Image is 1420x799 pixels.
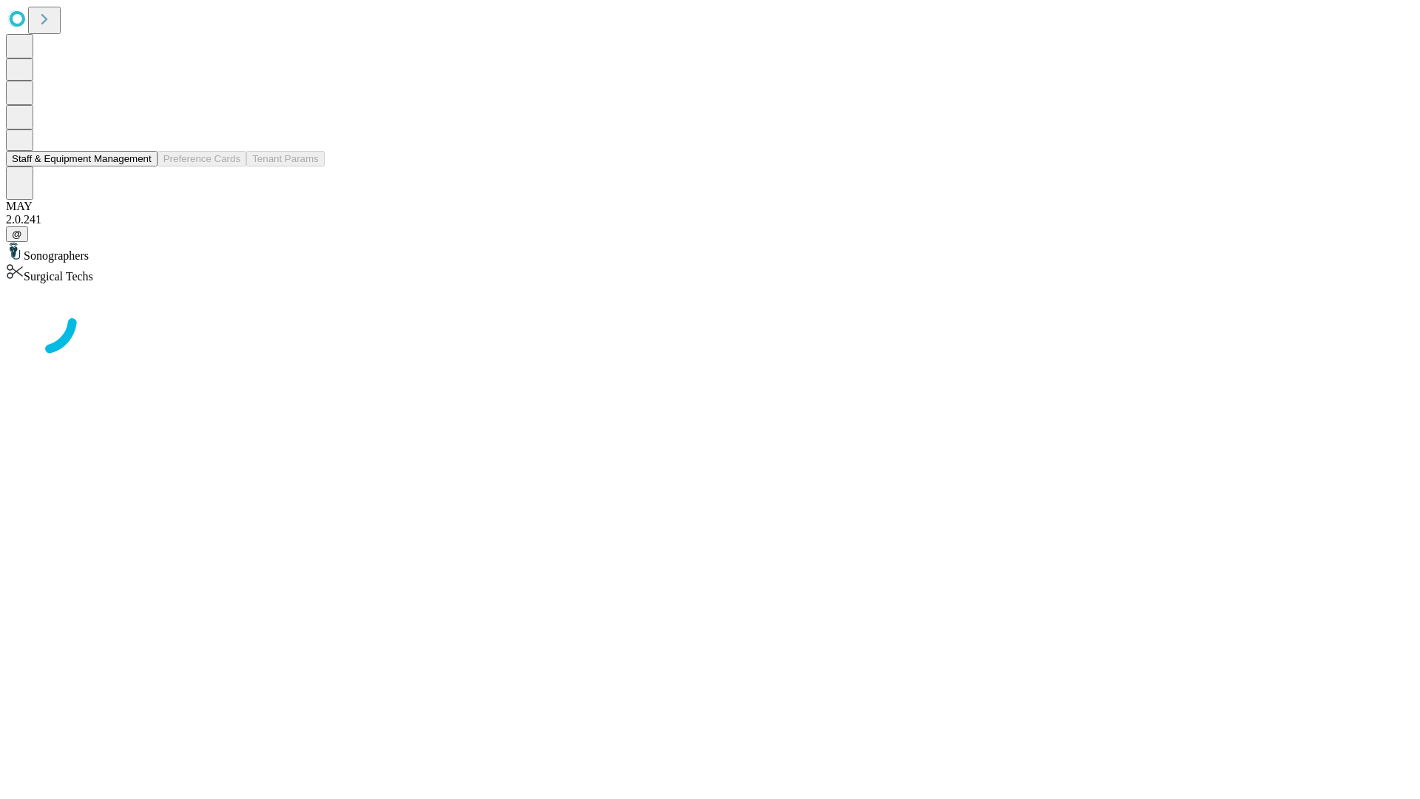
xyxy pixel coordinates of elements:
[6,213,1414,226] div: 2.0.241
[246,151,325,166] button: Tenant Params
[6,263,1414,283] div: Surgical Techs
[6,226,28,242] button: @
[6,200,1414,213] div: MAY
[6,151,158,166] button: Staff & Equipment Management
[12,229,22,240] span: @
[158,151,246,166] button: Preference Cards
[6,242,1414,263] div: Sonographers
